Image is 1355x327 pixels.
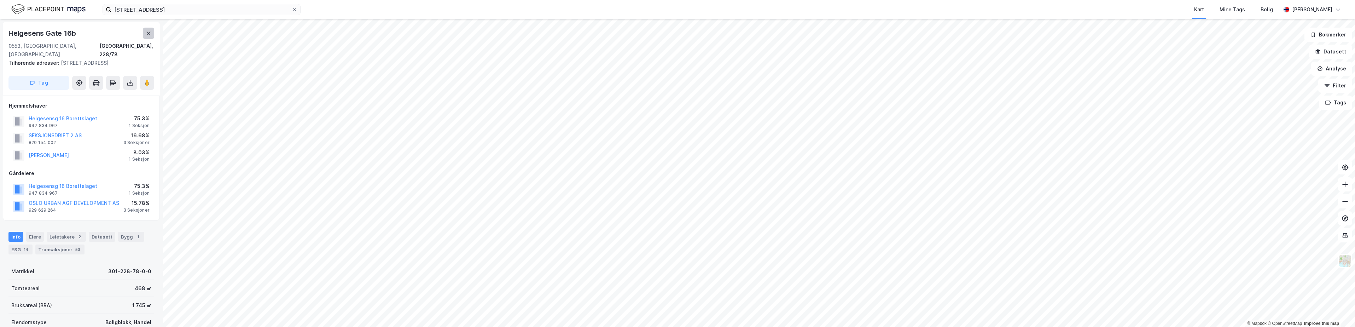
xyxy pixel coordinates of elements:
input: Søk på adresse, matrikkel, gårdeiere, leietakere eller personer [111,4,292,15]
div: 8.03% [129,148,150,157]
div: 3 Seksjoner [123,207,150,213]
div: 301-228-78-0-0 [108,267,151,276]
div: Transaksjoner [35,245,85,254]
div: Hjemmelshaver [9,102,154,110]
a: Mapbox [1247,321,1267,326]
div: 0553, [GEOGRAPHIC_DATA], [GEOGRAPHIC_DATA] [8,42,99,59]
img: logo.f888ab2527a4732fd821a326f86c7f29.svg [11,3,86,16]
div: 3 Seksjoner [123,140,150,145]
button: Analyse [1311,62,1352,76]
div: 947 834 967 [29,123,58,128]
div: Bolig [1261,5,1273,14]
div: Info [8,232,23,242]
div: 947 834 967 [29,190,58,196]
div: 16.68% [123,131,150,140]
button: Filter [1318,79,1352,93]
div: Eiere [26,232,44,242]
div: Kart [1194,5,1204,14]
div: Bruksareal (BRA) [11,301,52,310]
div: 1 [134,233,141,240]
a: Improve this map [1304,321,1339,326]
div: Helgesens Gate 16b [8,28,77,39]
div: 1 Seksjon [129,123,150,128]
div: Boligblokk, Handel [105,318,151,327]
button: Tag [8,76,69,90]
div: Matrikkel [11,267,34,276]
span: Tilhørende adresser: [8,60,61,66]
img: Z [1338,254,1352,268]
div: 1 745 ㎡ [132,301,151,310]
button: Bokmerker [1304,28,1352,42]
div: 75.3% [129,114,150,123]
div: 468 ㎡ [135,284,151,293]
div: 1 Seksjon [129,190,150,196]
div: 15.78% [123,199,150,207]
div: 1 Seksjon [129,156,150,162]
div: Leietakere [47,232,86,242]
div: [STREET_ADDRESS] [8,59,149,67]
div: Mine Tags [1220,5,1245,14]
a: OpenStreetMap [1268,321,1302,326]
button: Datasett [1309,45,1352,59]
button: Tags [1319,96,1352,110]
div: 53 [74,246,82,253]
div: [GEOGRAPHIC_DATA], 228/78 [99,42,154,59]
div: [PERSON_NAME] [1292,5,1332,14]
div: Datasett [89,232,115,242]
iframe: Chat Widget [1320,293,1355,327]
div: 820 154 002 [29,140,56,145]
div: Bygg [118,232,144,242]
div: 2 [76,233,83,240]
div: 75.3% [129,182,150,190]
div: Gårdeiere [9,169,154,178]
div: Eiendomstype [11,318,47,327]
div: ESG [8,245,33,254]
div: 929 629 264 [29,207,56,213]
div: Tomteareal [11,284,40,293]
div: 14 [22,246,30,253]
